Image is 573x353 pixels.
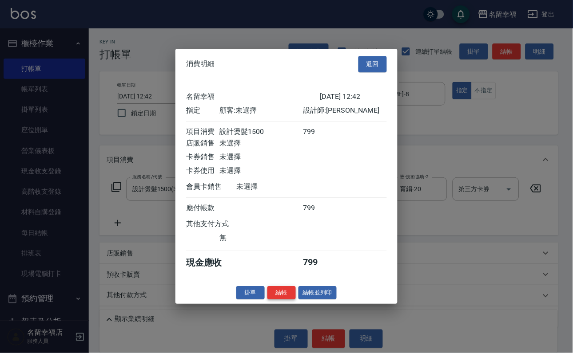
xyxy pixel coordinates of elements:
div: 未選擇 [219,166,303,176]
div: 未選擇 [219,153,303,162]
div: 店販銷售 [186,139,219,148]
div: 799 [303,127,337,137]
button: 結帳並列印 [298,286,337,300]
div: 會員卡銷售 [186,182,236,192]
div: 項目消費 [186,127,219,137]
button: 結帳 [267,286,296,300]
div: [DATE] 12:42 [320,92,387,102]
div: 設計師: [PERSON_NAME] [303,106,387,115]
div: 799 [303,257,337,269]
div: 卡券使用 [186,166,219,176]
div: 未選擇 [219,139,303,148]
div: 無 [219,233,303,243]
div: 其他支付方式 [186,220,253,229]
button: 返回 [358,56,387,72]
div: 現金應收 [186,257,236,269]
div: 顧客: 未選擇 [219,106,303,115]
div: 799 [303,204,337,213]
div: 未選擇 [236,182,320,192]
div: 指定 [186,106,219,115]
button: 掛單 [236,286,265,300]
div: 應付帳款 [186,204,219,213]
span: 消費明細 [186,60,215,69]
div: 設計燙髮1500 [219,127,303,137]
div: 卡券銷售 [186,153,219,162]
div: 名留幸福 [186,92,320,102]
